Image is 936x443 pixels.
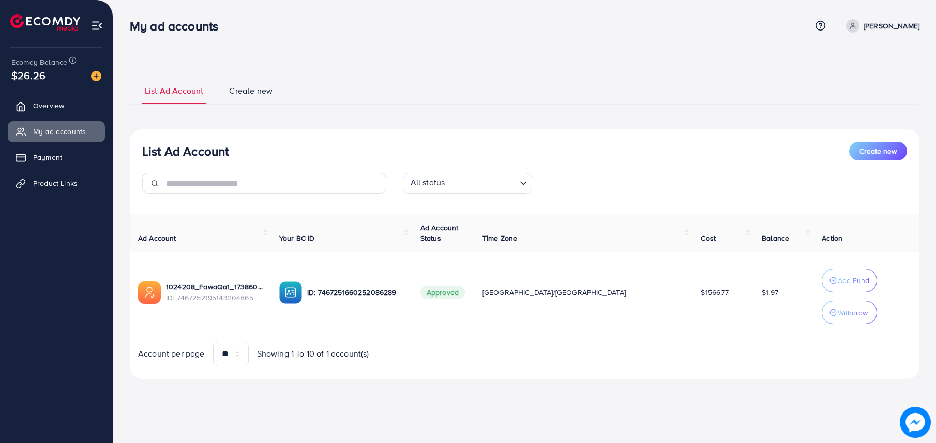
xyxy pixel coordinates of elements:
[307,286,404,299] p: ID: 7467251660252086289
[257,348,369,360] span: Showing 1 To 10 of 1 account(s)
[138,233,176,243] span: Ad Account
[849,142,907,160] button: Create new
[33,126,86,137] span: My ad accounts
[8,95,105,116] a: Overview
[403,173,532,194] div: Search for option
[838,306,868,319] p: Withdraw
[838,274,869,287] p: Add Fund
[138,281,161,304] img: ic-ads-acc.e4c84228.svg
[166,282,263,303] div: <span class='underline'>1024208_FawaQa1_1738605147168</span></br>7467252195143204865
[482,287,626,298] span: [GEOGRAPHIC_DATA]/[GEOGRAPHIC_DATA]
[166,282,263,292] a: 1024208_FawaQa1_1738605147168
[701,287,729,298] span: $1566.77
[822,301,877,324] button: Withdraw
[8,121,105,142] a: My ad accounts
[138,348,205,360] span: Account per page
[142,144,229,159] h3: List Ad Account
[91,71,101,81] img: image
[130,19,227,34] h3: My ad accounts
[842,19,919,33] a: [PERSON_NAME]
[762,287,778,298] span: $1.97
[822,233,842,243] span: Action
[864,20,919,32] p: [PERSON_NAME]
[33,178,78,188] span: Product Links
[420,286,465,299] span: Approved
[701,233,716,243] span: Cost
[482,233,517,243] span: Time Zone
[420,223,459,243] span: Ad Account Status
[8,173,105,194] a: Product Links
[33,152,62,163] span: Payment
[409,174,447,191] span: All status
[859,146,897,156] span: Create new
[8,147,105,168] a: Payment
[145,85,203,97] span: List Ad Account
[11,57,67,67] span: Ecomdy Balance
[279,281,302,304] img: ic-ba-acc.ded83a64.svg
[11,68,46,83] span: $26.26
[762,233,789,243] span: Balance
[229,85,273,97] span: Create new
[279,233,315,243] span: Your BC ID
[448,175,515,191] input: Search for option
[822,269,877,292] button: Add Fund
[33,100,64,111] span: Overview
[166,292,263,303] span: ID: 7467252195143204865
[91,20,103,32] img: menu
[903,410,928,435] img: image
[10,14,80,31] img: logo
